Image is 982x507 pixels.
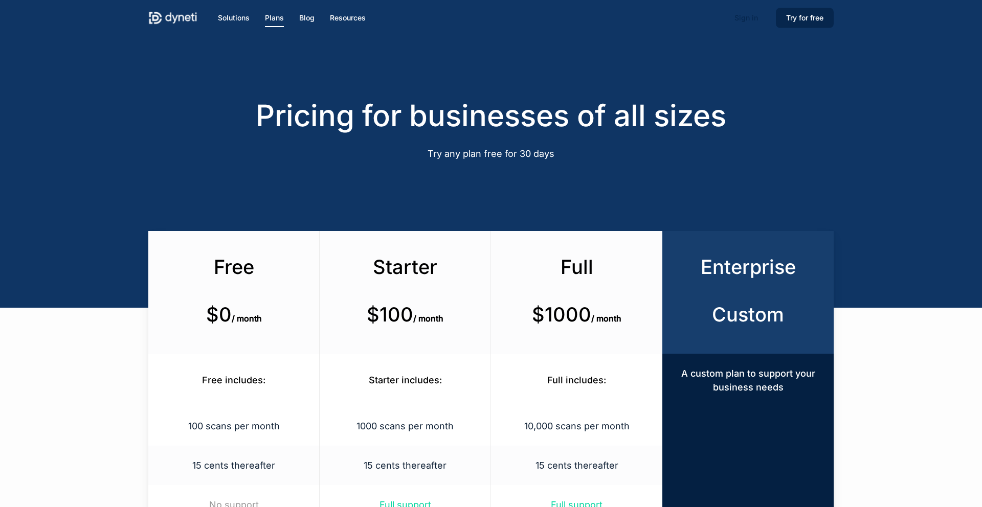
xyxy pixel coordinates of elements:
[161,458,306,472] p: 15 cents thereafter
[681,255,814,279] h3: Enterprise
[681,368,815,393] span: A custom plan to support your business needs
[504,458,650,472] p: 15 cents thereafter
[218,12,250,24] a: Solutions
[202,375,265,385] span: Free includes:
[265,13,284,22] span: Plans
[724,10,768,26] a: Sign in
[591,313,621,324] span: / month
[786,13,823,22] span: Try for free
[332,458,478,472] p: 15 cents thereafter
[206,303,232,326] b: $0
[734,13,758,22] span: Sign in
[561,255,593,279] span: Full
[218,13,250,22] span: Solutions
[681,303,814,326] h3: Custom
[373,255,437,279] span: Starter
[547,375,606,385] span: Full includes:
[504,419,650,433] p: 10,000 scans per month
[413,313,443,324] span: / month
[330,13,366,22] span: Resources
[265,12,284,24] a: Plans
[299,13,315,22] span: Blog
[299,12,315,24] a: Blog
[148,98,833,133] h2: Pricing for businesses of all sizes
[428,148,554,159] span: Try any plan free for 30 days
[367,303,413,326] b: $100
[214,255,254,279] span: Free
[776,12,834,24] a: Try for free
[330,12,366,24] a: Resources
[532,303,591,326] b: $1000
[369,375,442,385] span: Starter includes:
[161,419,306,433] p: 100 scans per month
[332,419,478,433] p: 1000 scans per month
[232,313,262,324] span: / month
